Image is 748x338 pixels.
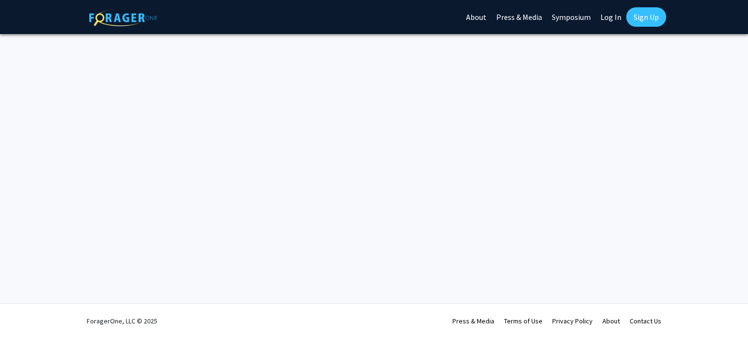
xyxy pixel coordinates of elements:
[630,317,661,325] a: Contact Us
[602,317,620,325] a: About
[504,317,542,325] a: Terms of Use
[552,317,593,325] a: Privacy Policy
[452,317,494,325] a: Press & Media
[87,304,157,338] div: ForagerOne, LLC © 2025
[626,7,666,27] a: Sign Up
[89,9,157,26] img: ForagerOne Logo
